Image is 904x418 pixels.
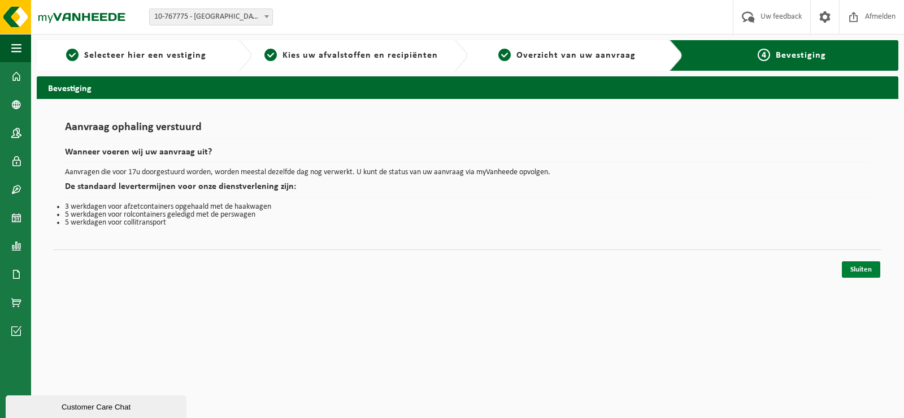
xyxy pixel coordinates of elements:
[758,49,770,61] span: 4
[282,51,438,60] span: Kies uw afvalstoffen en recipiënten
[65,182,870,197] h2: De standaard levertermijnen voor onze dienstverlening zijn:
[149,8,273,25] span: 10-767775 - WESTFRO - STADEN
[264,49,277,61] span: 2
[776,51,826,60] span: Bevestiging
[65,122,870,139] h1: Aanvraag ophaling verstuurd
[66,49,79,61] span: 1
[150,9,272,25] span: 10-767775 - WESTFRO - STADEN
[473,49,660,62] a: 3Overzicht van uw aanvraag
[516,51,636,60] span: Overzicht van uw aanvraag
[65,219,870,227] li: 5 werkdagen voor collitransport
[37,76,898,98] h2: Bevestiging
[42,49,229,62] a: 1Selecteer hier een vestiging
[84,51,206,60] span: Selecteer hier een vestiging
[65,148,870,163] h2: Wanneer voeren wij uw aanvraag uit?
[65,211,870,219] li: 5 werkdagen voor rolcontainers geledigd met de perswagen
[65,203,870,211] li: 3 werkdagen voor afzetcontainers opgehaald met de haakwagen
[842,261,880,278] a: Sluiten
[65,169,870,176] p: Aanvragen die voor 17u doorgestuurd worden, worden meestal dezelfde dag nog verwerkt. U kunt de s...
[6,393,189,418] iframe: chat widget
[498,49,511,61] span: 3
[258,49,445,62] a: 2Kies uw afvalstoffen en recipiënten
